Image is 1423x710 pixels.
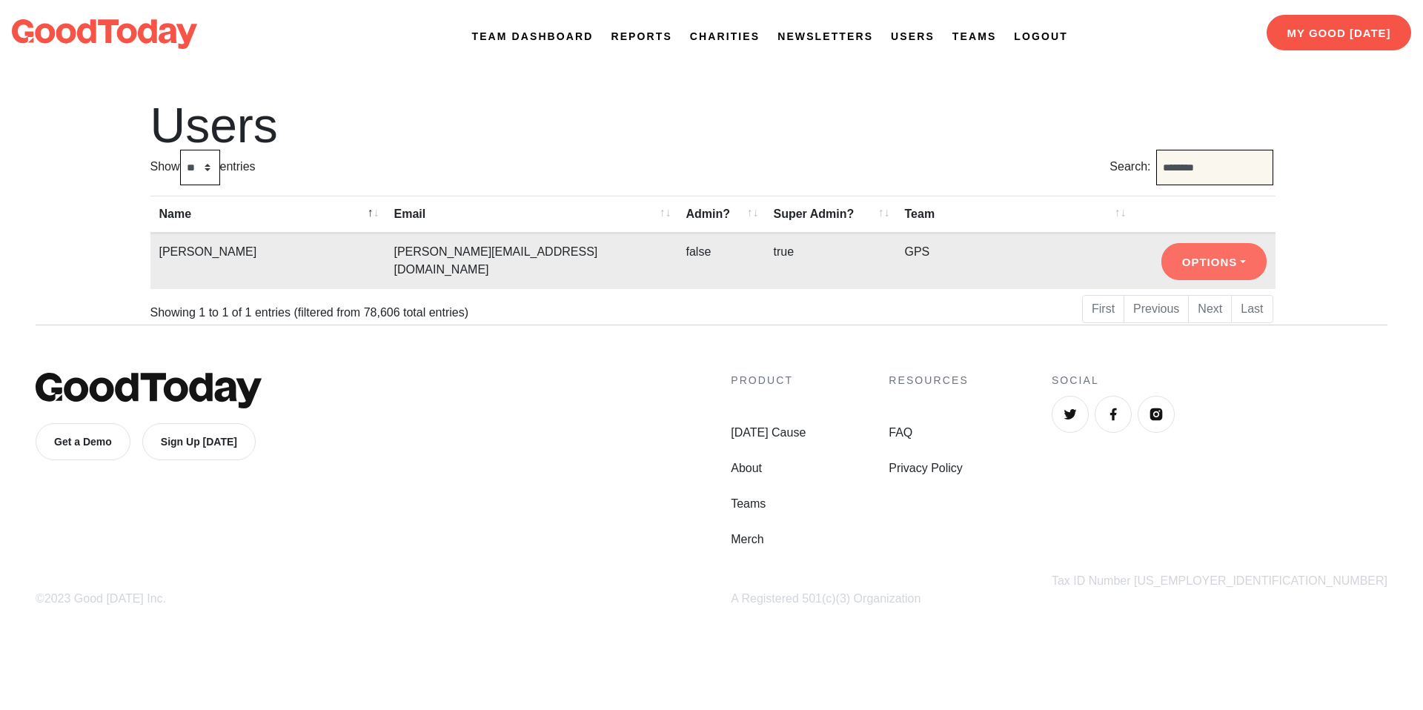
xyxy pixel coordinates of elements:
[889,459,969,477] a: Privacy Policy
[150,233,385,289] td: [PERSON_NAME]
[889,424,969,442] a: FAQ
[472,29,594,44] a: Team Dashboard
[385,196,677,233] th: Email: activate to sort column ascending
[150,293,606,322] div: Showing 1 to 1 of 1 entries (filtered from 78,606 total entries)
[150,196,385,233] th: Name: activate to sort column descending
[1109,150,1273,185] label: Search:
[765,196,896,233] th: Super Admin?: activate to sort column ascending
[677,196,765,233] th: Admin?: activate to sort column ascending
[889,373,969,388] h4: Resources
[1095,396,1132,433] a: Facebook
[1106,407,1121,422] img: Facebook
[1156,150,1273,185] input: Search:
[765,233,896,289] td: true
[180,150,220,185] select: Showentries
[731,424,806,442] a: [DATE] Cause
[1014,29,1067,44] a: Logout
[731,531,806,548] a: Merch
[731,590,1052,608] div: A Registered 501(c)(3) Organization
[1052,572,1387,590] div: Tax ID Number [US_EMPLOYER_IDENTIFICATION_NUMBER]
[731,495,806,513] a: Teams
[385,233,677,289] td: [PERSON_NAME][EMAIL_ADDRESS][DOMAIN_NAME]
[896,196,1132,233] th: Team: activate to sort column ascending
[731,373,806,388] h4: Product
[36,373,262,408] img: GoodToday
[142,423,256,460] a: Sign Up [DATE]
[677,233,765,289] td: false
[1267,15,1411,50] a: My Good [DATE]
[777,29,873,44] a: Newsletters
[952,29,997,44] a: Teams
[731,459,806,477] a: About
[36,590,731,608] div: ©2023 Good [DATE] Inc.
[1161,243,1266,280] button: Options
[1063,407,1078,422] img: Twitter
[1138,396,1175,433] a: Instagram
[896,233,1132,289] td: GPS
[611,29,671,44] a: Reports
[150,101,1273,150] h1: Users
[1149,407,1164,422] img: Instagram
[1052,373,1387,388] h4: Social
[36,423,130,460] a: Get a Demo
[891,29,935,44] a: Users
[1052,396,1089,433] a: Twitter
[12,19,197,49] img: logo-dark-da6b47b19159aada33782b937e4e11ca563a98e0ec6b0b8896e274de7198bfd4.svg
[690,29,760,44] a: Charities
[150,150,256,185] label: Show entries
